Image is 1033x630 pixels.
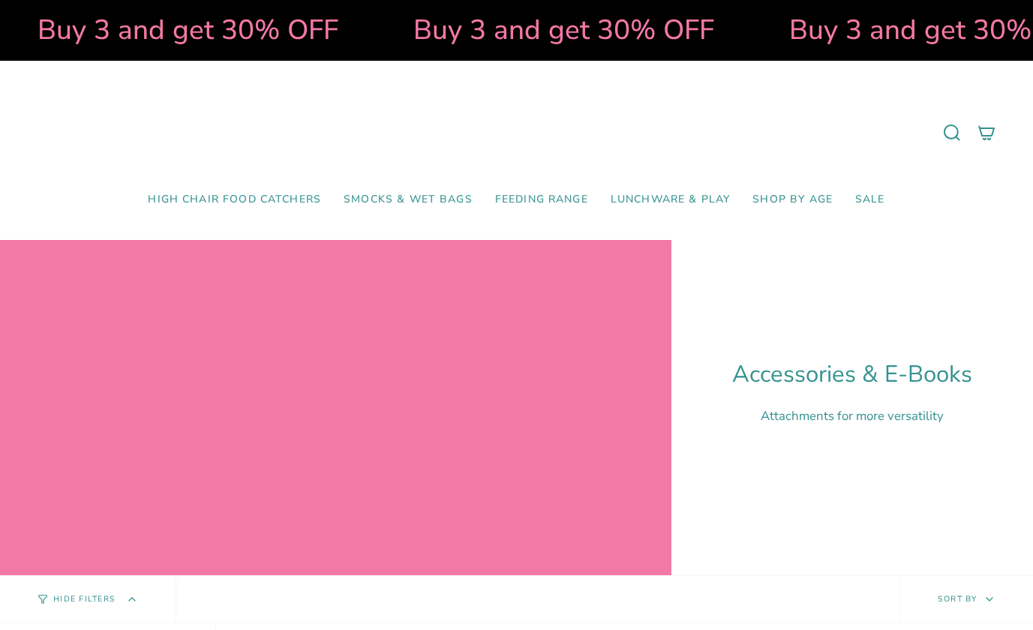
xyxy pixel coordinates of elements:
[35,11,335,49] strong: Buy 3 and get 30% OFF
[148,193,321,206] span: High Chair Food Catchers
[855,193,885,206] span: SALE
[344,193,473,206] span: Smocks & Wet Bags
[938,593,977,604] span: Sort by
[741,182,844,217] a: Shop by Age
[752,193,833,206] span: Shop by Age
[599,182,741,217] a: Lunchware & Play
[732,407,972,424] p: Attachments for more versatility
[410,11,711,49] strong: Buy 3 and get 30% OFF
[387,83,646,182] a: Mumma’s Little Helpers
[495,193,588,206] span: Feeding Range
[53,595,116,604] span: Hide Filters
[137,182,332,217] a: High Chair Food Catchers
[484,182,599,217] a: Feeding Range
[899,576,1033,622] button: Sort by
[332,182,484,217] a: Smocks & Wet Bags
[611,193,730,206] span: Lunchware & Play
[732,361,972,388] h1: Accessories & E-Books
[844,182,896,217] a: SALE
